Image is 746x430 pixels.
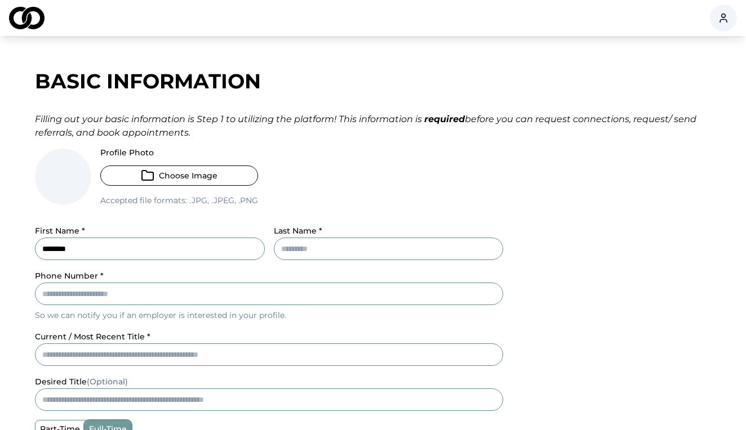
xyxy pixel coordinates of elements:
label: Phone Number * [35,271,104,281]
label: current / most recent title * [35,332,150,342]
span: (Optional) [87,377,128,387]
p: Accepted file formats: [100,195,258,206]
label: desired title [35,377,128,387]
label: Profile Photo [100,149,258,156]
div: Basic Information [35,70,711,92]
span: .jpg, .jpeg, .png [187,195,258,205]
strong: required [424,114,465,124]
div: Filling out your basic information is Step 1 to utilizing the platform! This information is befor... [35,113,711,140]
label: Last Name * [274,226,322,236]
p: So we can notify you if an employer is interested in your profile. [35,310,503,321]
button: Choose Image [100,165,258,186]
label: First Name * [35,226,85,236]
img: logo [9,7,45,29]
